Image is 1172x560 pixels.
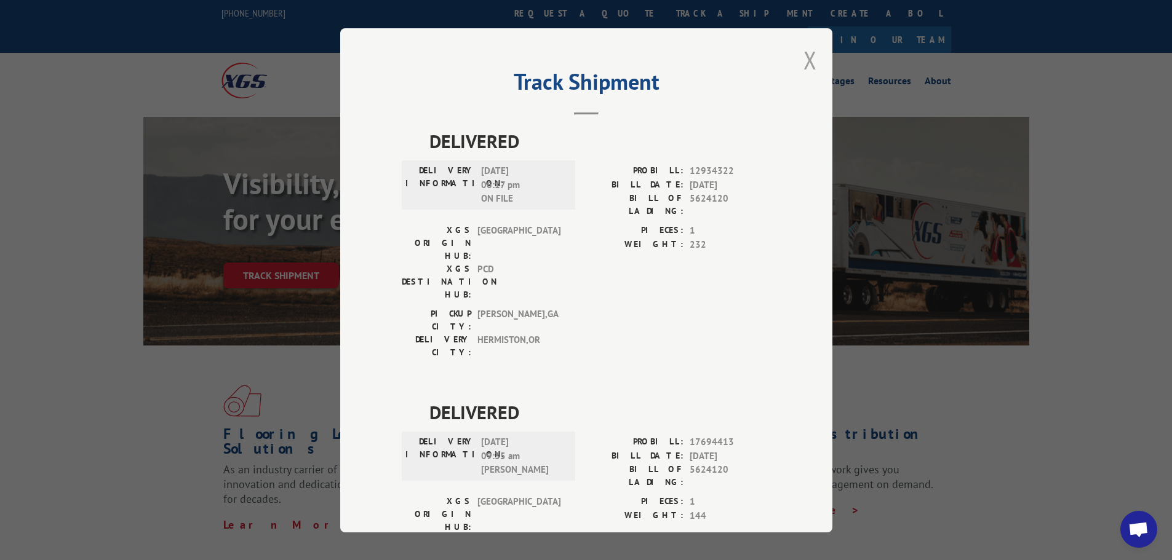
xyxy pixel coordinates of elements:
label: BILL OF LADING: [586,463,684,489]
span: DELIVERED [429,398,771,426]
label: WEIGHT: [586,237,684,251]
span: [GEOGRAPHIC_DATA] [477,224,560,262]
div: Open chat [1120,511,1157,548]
span: HERMISTON , OR [477,333,560,359]
span: PCD [477,262,560,301]
span: [DATE] 06:17 pm ON FILE [481,164,564,206]
span: 144 [690,508,771,523]
span: [DATE] [690,449,771,463]
span: DELIVERED [429,127,771,155]
span: [DATE] [690,178,771,192]
h2: Track Shipment [402,73,771,97]
span: [GEOGRAPHIC_DATA] [477,495,560,534]
label: PROBILL: [586,435,684,449]
span: 17694413 [690,435,771,449]
button: Close modal [803,44,817,76]
label: PIECES: [586,224,684,238]
label: XGS ORIGIN HUB: [402,224,471,262]
span: [DATE] 09:35 am [PERSON_NAME] [481,435,564,477]
label: PROBILL: [586,164,684,178]
span: 12934322 [690,164,771,178]
label: PICKUP CITY: [402,307,471,333]
label: BILL OF LADING: [586,192,684,218]
label: BILL DATE: [586,178,684,192]
span: 5624120 [690,463,771,489]
span: 232 [690,237,771,251]
label: PIECES: [586,495,684,509]
label: WEIGHT: [586,508,684,523]
span: 1 [690,224,771,238]
label: DELIVERY INFORMATION: [405,435,475,477]
span: 1 [690,495,771,509]
span: [PERSON_NAME] , GA [477,307,560,333]
label: DELIVERY CITY: [402,333,471,359]
label: BILL DATE: [586,449,684,463]
label: XGS ORIGIN HUB: [402,495,471,534]
label: DELIVERY INFORMATION: [405,164,475,206]
span: 5624120 [690,192,771,218]
label: XGS DESTINATION HUB: [402,262,471,301]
